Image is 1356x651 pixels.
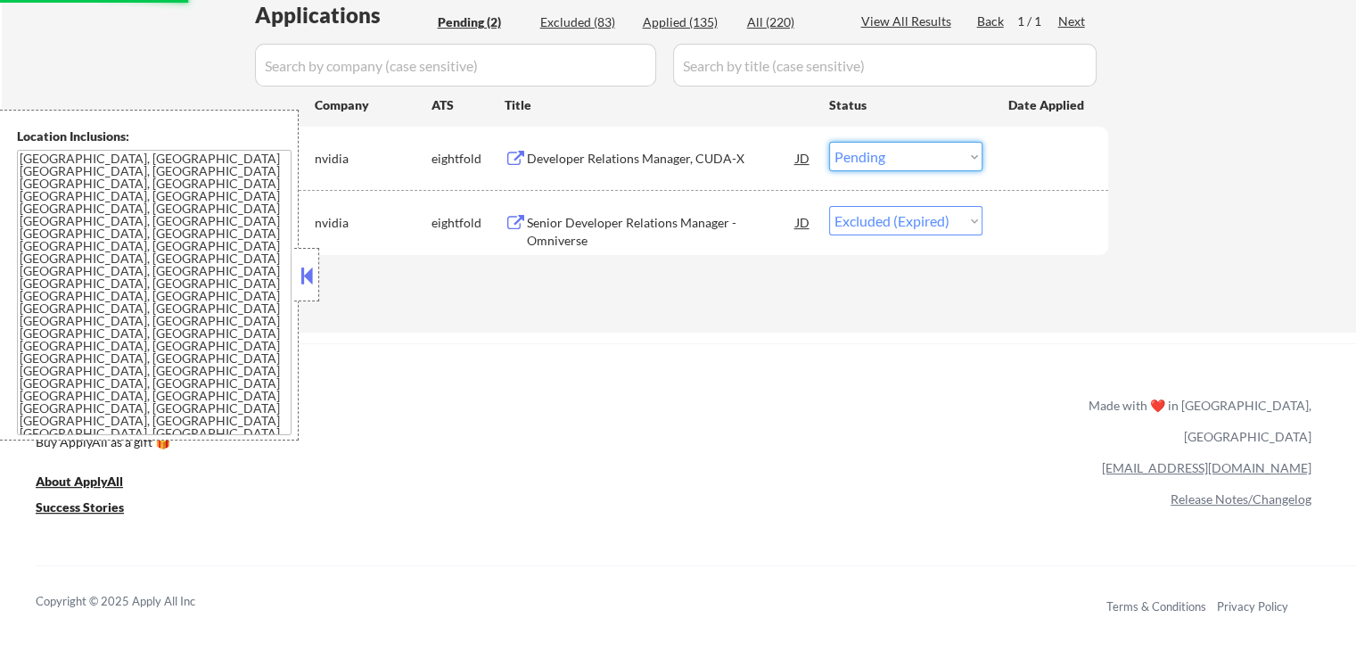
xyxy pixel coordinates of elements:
div: Copyright © 2025 Apply All Inc [36,593,241,611]
div: Status [829,88,982,120]
div: Senior Developer Relations Manager - Omniverse [527,214,796,249]
div: Back [977,12,1006,30]
a: [EMAIL_ADDRESS][DOMAIN_NAME] [1102,460,1311,475]
div: Date Applied [1008,96,1087,114]
u: About ApplyAll [36,474,123,489]
div: JD [794,206,812,238]
a: Terms & Conditions [1106,599,1206,614]
div: 1 / 1 [1017,12,1058,30]
input: Search by title (case sensitive) [673,44,1097,87]
a: About ApplyAll [36,473,148,495]
div: Buy ApplyAll as a gift 🎁 [36,436,214,449]
div: nvidia [315,150,431,168]
a: Privacy Policy [1217,599,1288,614]
div: Company [315,96,431,114]
div: All (220) [747,13,836,31]
a: Buy ApplyAll as a gift 🎁 [36,433,214,456]
div: eightfold [431,214,505,232]
div: JD [794,142,812,174]
div: Location Inclusions: [17,128,292,145]
div: Made with ❤️ in [GEOGRAPHIC_DATA], [GEOGRAPHIC_DATA] [1081,390,1311,452]
div: Applications [255,4,431,26]
div: Title [505,96,812,114]
div: eightfold [431,150,505,168]
div: Excluded (83) [540,13,629,31]
a: Release Notes/Changelog [1171,491,1311,507]
div: View All Results [861,12,957,30]
div: Next [1058,12,1087,30]
div: ATS [431,96,505,114]
input: Search by company (case sensitive) [255,44,656,87]
u: Success Stories [36,499,124,515]
div: Pending (2) [438,13,527,31]
div: nvidia [315,214,431,232]
a: Refer & earn free applications 👯‍♀️ [36,415,716,433]
a: Success Stories [36,499,148,521]
div: Applied (135) [643,13,732,31]
div: Developer Relations Manager, CUDA-X [527,150,796,168]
